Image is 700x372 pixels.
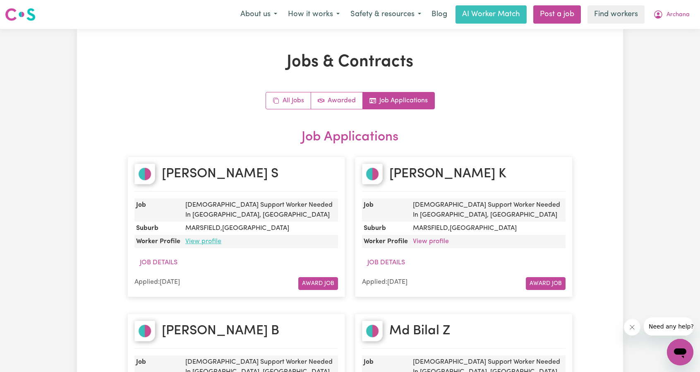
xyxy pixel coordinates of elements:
span: Applied: [DATE] [134,279,180,285]
dd: MARSFIELD , [GEOGRAPHIC_DATA] [410,222,566,235]
h2: Md Bilal Z [389,323,450,339]
button: Job Details [134,255,183,271]
dd: [DEMOGRAPHIC_DATA] Support Worker Needed In [GEOGRAPHIC_DATA], [GEOGRAPHIC_DATA] [410,198,566,222]
button: Job Details [362,255,410,271]
button: About us [235,6,283,23]
button: How it works [283,6,345,23]
span: Need any help? [5,6,50,12]
a: All jobs [266,92,311,109]
button: Award Job [298,277,338,290]
dt: Worker Profile [134,235,182,248]
dt: Job [134,198,182,222]
a: Careseekers logo [5,5,36,24]
h2: [PERSON_NAME] K [389,166,506,182]
dt: Worker Profile [362,235,410,248]
img: devakumar [134,164,155,184]
dt: Suburb [362,222,410,235]
button: My Account [648,6,695,23]
button: Safety & resources [345,6,427,23]
iframe: Button to launch messaging window [667,339,693,365]
a: View profile [185,238,221,245]
img: Md Bilal [362,321,383,341]
a: Find workers [587,5,645,24]
button: Award Job [526,277,566,290]
dt: Suburb [134,222,182,235]
a: Blog [427,5,452,24]
a: View profile [413,238,449,245]
iframe: Close message [624,319,640,336]
dt: Job [362,198,410,222]
a: Active jobs [311,92,363,109]
span: Archana [666,10,690,19]
span: Applied: [DATE] [362,279,408,285]
img: Careseekers logo [5,7,36,22]
h1: Jobs & Contracts [127,52,573,72]
dd: [DEMOGRAPHIC_DATA] Support Worker Needed In [GEOGRAPHIC_DATA], [GEOGRAPHIC_DATA] [182,198,338,222]
a: Job applications [363,92,434,109]
img: Rajesh [362,164,383,184]
a: Post a job [533,5,581,24]
h2: [PERSON_NAME] B [162,323,279,339]
h2: [PERSON_NAME] S [162,166,278,182]
dd: MARSFIELD , [GEOGRAPHIC_DATA] [182,222,338,235]
h2: Job Applications [127,129,573,145]
iframe: Message from company [644,317,693,336]
a: AI Worker Match [455,5,527,24]
img: Basanta [134,321,155,341]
